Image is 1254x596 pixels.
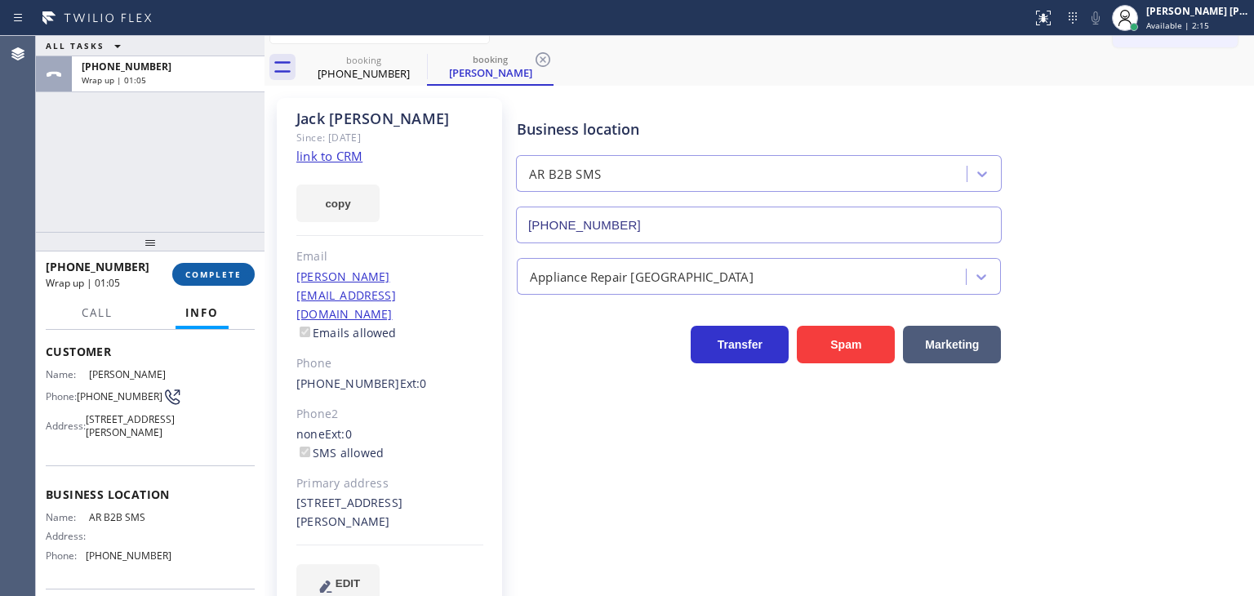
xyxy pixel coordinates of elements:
span: AR B2B SMS [89,511,171,523]
span: Phone: [46,390,77,403]
span: [PHONE_NUMBER] [86,549,171,562]
div: (510) 274-5900 [302,49,425,86]
div: Email [296,247,483,266]
div: [PERSON_NAME] [PERSON_NAME] [1146,4,1249,18]
div: [PERSON_NAME] [429,65,552,80]
input: Phone Number [516,207,1002,243]
div: booking [429,53,552,65]
a: [PERSON_NAME][EMAIL_ADDRESS][DOMAIN_NAME] [296,269,396,322]
span: [STREET_ADDRESS][PERSON_NAME] [86,413,175,438]
button: Spam [797,326,895,363]
span: Info [185,305,219,320]
span: [PHONE_NUMBER] [77,390,162,403]
div: none [296,425,483,463]
span: Phone: [46,549,86,562]
button: Call [72,297,122,329]
span: EDIT [336,577,360,589]
button: copy [296,185,380,222]
button: Transfer [691,326,789,363]
div: Since: [DATE] [296,128,483,147]
input: Emails allowed [300,327,310,337]
span: ALL TASKS [46,40,104,51]
a: link to CRM [296,148,362,164]
button: COMPLETE [172,263,255,286]
span: Customer [46,344,255,359]
div: Jack [PERSON_NAME] [296,109,483,128]
input: SMS allowed [300,447,310,457]
span: Address: [46,530,89,542]
button: Info [176,297,229,329]
span: [PHONE_NUMBER] [46,259,149,274]
span: Ext: 0 [400,376,427,391]
button: Marketing [903,326,1001,363]
div: [STREET_ADDRESS][PERSON_NAME] [296,494,483,532]
div: Phone [296,354,483,373]
div: Phone2 [296,405,483,424]
span: COMPLETE [185,269,242,280]
span: Business location [46,487,255,502]
span: Call [82,305,113,320]
span: Available | 2:15 [1146,20,1209,31]
div: Jack Rushin [429,49,552,84]
button: ALL TASKS [36,36,137,56]
label: SMS allowed [296,445,384,460]
label: Emails allowed [296,325,397,340]
div: [PHONE_NUMBER] [302,66,425,81]
span: Ext: 0 [325,426,352,442]
div: booking [302,54,425,66]
span: Wrap up | 01:05 [46,276,120,290]
div: Primary address [296,474,483,493]
span: [PERSON_NAME] [89,368,171,380]
span: Name: [46,511,89,523]
div: Appliance Repair [GEOGRAPHIC_DATA] [530,267,754,286]
button: Mute [1084,7,1107,29]
span: Wrap up | 01:05 [82,74,146,86]
span: Address: [46,420,86,432]
a: [PHONE_NUMBER] [296,376,400,391]
span: [PHONE_NUMBER] [82,60,171,73]
div: Business location [517,118,1001,140]
div: AR B2B SMS [529,165,601,184]
span: Name: [46,368,89,380]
